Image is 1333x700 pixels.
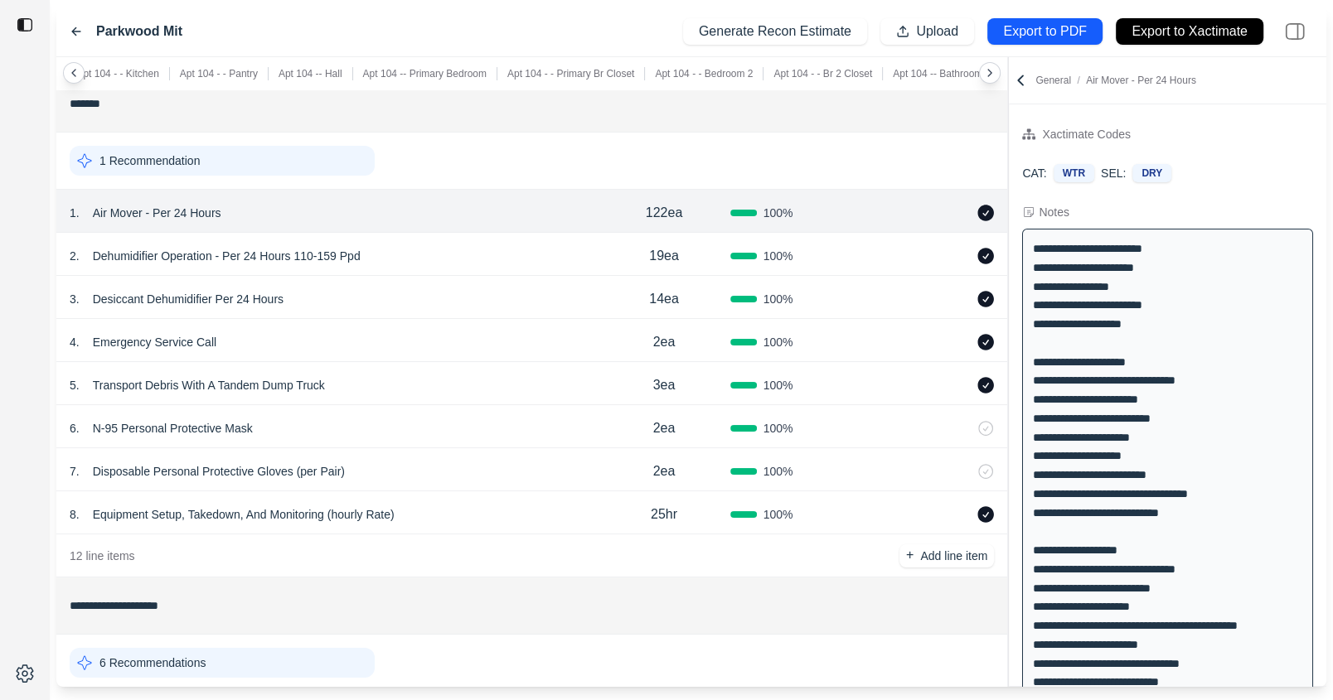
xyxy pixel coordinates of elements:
[279,67,342,80] p: Apt 104 -- Hall
[76,67,158,80] p: Apt 104 - - Kitchen
[70,291,80,307] p: 3 .
[70,420,80,437] p: 6 .
[86,460,351,483] p: Disposable Personal Protective Gloves (per Pair)
[880,18,974,45] button: Upload
[70,205,80,221] p: 1 .
[649,289,679,309] p: 14ea
[763,506,793,523] span: 100 %
[86,417,259,440] p: N-95 Personal Protective Mask
[649,246,679,266] p: 19ea
[1003,22,1086,41] p: Export to PDF
[17,17,33,33] img: toggle sidebar
[363,67,487,80] p: Apt 104 -- Primary Bedroom
[86,374,332,397] p: Transport Debris With A Tandem Dump Truck
[920,548,987,564] p: Add line item
[683,18,867,45] button: Generate Recon Estimate
[70,506,80,523] p: 8 .
[763,205,793,221] span: 100 %
[86,331,223,354] p: Emergency Service Call
[773,67,872,80] p: Apt 104 - - Br 2 Closet
[1086,75,1196,86] span: Air Mover - Per 24 Hours
[86,503,401,526] p: Equipment Setup, Takedown, And Monitoring (hourly Rate)
[1039,204,1069,220] div: Notes
[86,201,228,224] p: Air Mover - Per 24 Hours
[1101,165,1126,181] p: SEL:
[1116,18,1263,45] button: Export to Xactimate
[763,420,793,437] span: 100 %
[893,67,982,80] p: Apt 104 -- Bathroom
[99,152,200,169] p: 1 Recommendation
[1277,13,1313,50] img: right-panel.svg
[653,332,676,352] p: 2ea
[70,248,80,264] p: 2 .
[987,18,1103,45] button: Export to PDF
[763,463,793,480] span: 100 %
[763,334,793,350] span: 100 %
[70,463,80,480] p: 7 .
[180,67,258,80] p: Apt 104 - - Pantry
[916,22,958,41] p: Upload
[1054,164,1094,182] div: WTR
[1132,164,1171,182] div: DRY
[507,67,634,80] p: Apt 104 - - Primary Br Closet
[646,203,683,223] p: 122ea
[763,377,793,393] span: 100 %
[763,291,793,307] span: 100 %
[653,375,676,395] p: 3ea
[1132,22,1248,41] p: Export to Xactimate
[1022,165,1046,181] p: CAT:
[699,22,851,41] p: Generate Recon Estimate
[1042,124,1131,144] div: Xactimate Codes
[86,287,290,311] p: Desiccant Dehumidifier Per 24 Hours
[86,244,367,268] p: Dehumidifier Operation - Per 24 Hours 110-159 Ppd
[763,248,793,264] span: 100 %
[96,22,182,41] label: Parkwood Mit
[653,461,676,481] p: 2ea
[1071,75,1086,86] span: /
[99,654,206,671] p: 6 Recommendations
[70,334,80,350] p: 4 .
[653,418,676,438] p: 2ea
[655,67,753,80] p: Apt 104 - - Bedroom 2
[70,548,135,564] p: 12 line items
[906,546,914,565] p: +
[70,377,80,393] p: 5 .
[899,544,994,567] button: +Add line item
[1035,74,1195,87] p: General
[651,504,677,524] p: 25hr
